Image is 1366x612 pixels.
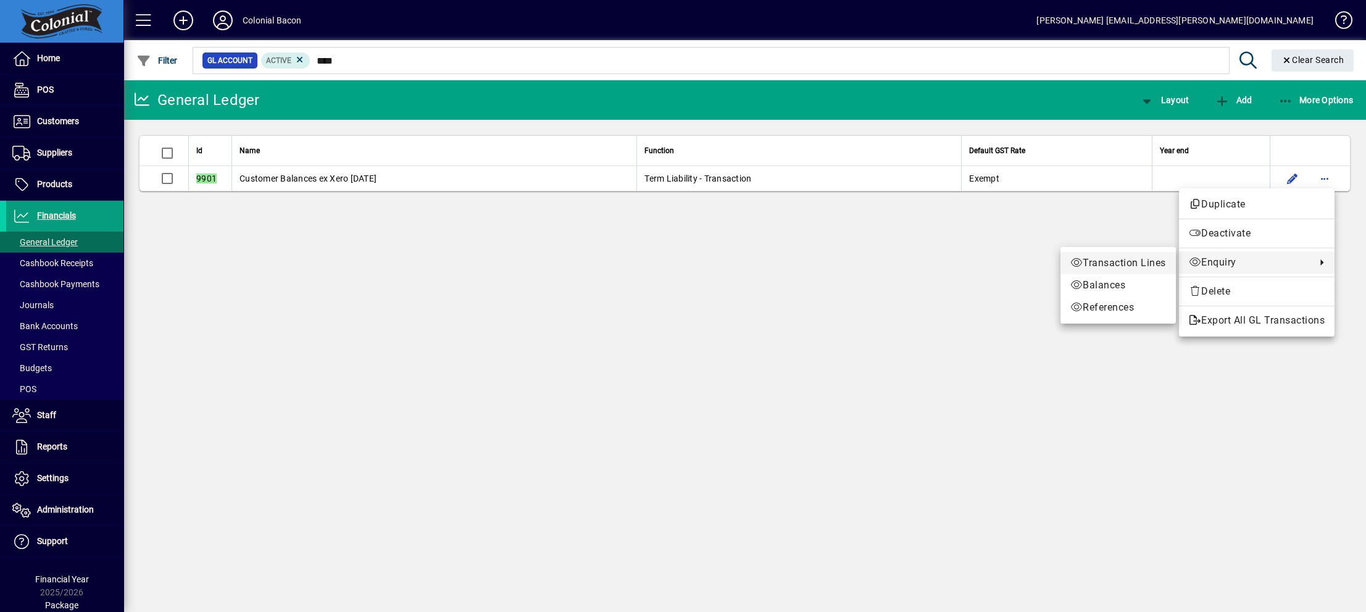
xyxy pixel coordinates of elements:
[1179,222,1335,245] button: Deactivate GL Account
[1189,226,1325,241] span: Deactivate
[1189,284,1325,299] span: Delete
[1070,278,1166,293] span: Balances
[1070,256,1166,270] span: Transaction Lines
[1189,197,1325,212] span: Duplicate
[1070,300,1166,315] span: References
[1189,313,1325,328] span: Export All GL Transactions
[1189,255,1310,270] span: Enquiry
